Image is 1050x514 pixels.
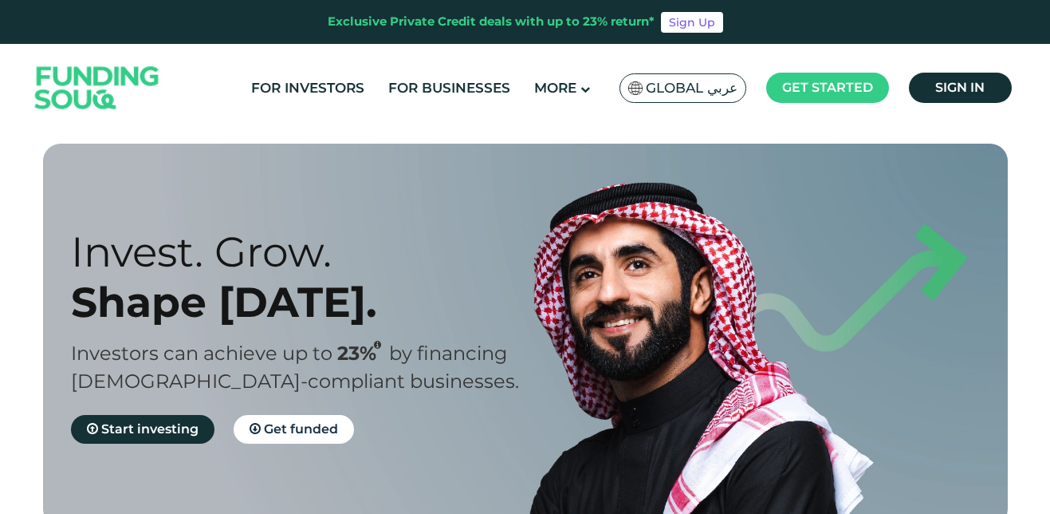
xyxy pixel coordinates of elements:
i: 23% IRR (expected) ~ 15% Net yield (expected) [374,341,381,350]
div: Invest. Grow. [71,227,553,277]
span: Get funded [264,421,338,437]
a: Sign Up [661,12,723,33]
span: 23% [337,342,389,365]
a: Sign in [909,73,1012,103]
a: Get funded [234,415,354,444]
div: Shape [DATE]. [71,277,553,327]
span: Investors can achieve up to [71,342,332,365]
span: Global عربي [646,79,737,97]
a: For Businesses [384,75,514,101]
span: More [534,80,576,96]
img: SA Flag [628,81,643,95]
img: Logo [19,48,175,128]
div: Exclusive Private Credit deals with up to 23% return* [328,13,655,31]
a: Start investing [71,415,214,444]
span: Get started [782,80,873,95]
span: Start investing [101,421,199,437]
span: Sign in [935,80,985,95]
a: For Investors [247,75,368,101]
